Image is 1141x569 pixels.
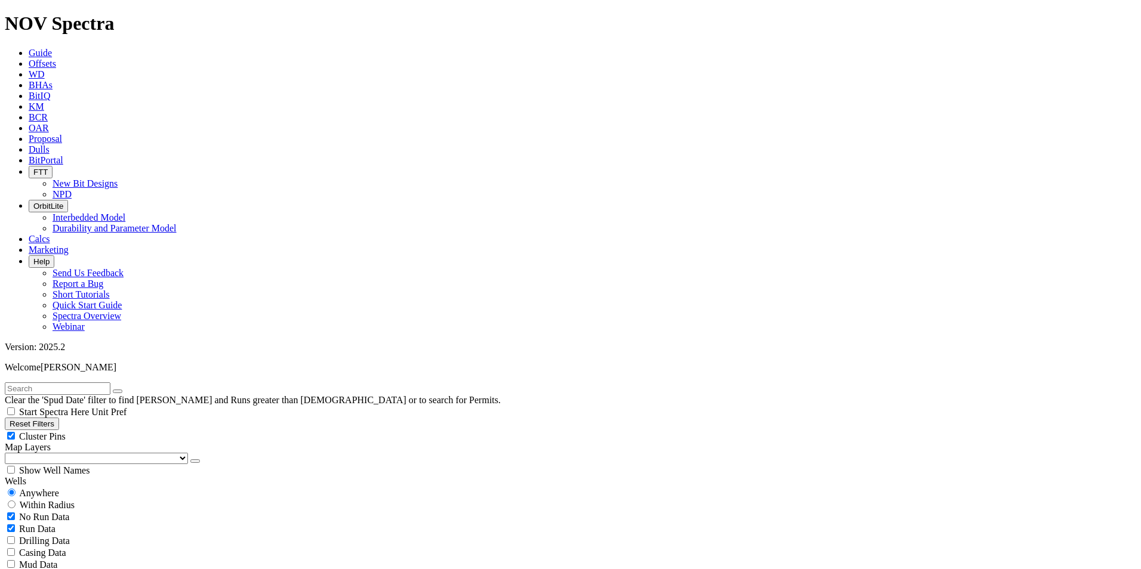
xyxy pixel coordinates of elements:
a: BCR [29,112,48,122]
span: No Run Data [19,512,69,522]
a: Proposal [29,134,62,144]
a: Durability and Parameter Model [53,223,177,233]
span: OrbitLite [33,202,63,211]
a: KM [29,101,44,112]
a: OAR [29,123,49,133]
a: Short Tutorials [53,289,110,299]
a: Send Us Feedback [53,268,124,278]
span: Start Spectra Here [19,407,89,417]
a: Dulls [29,144,50,154]
button: Reset Filters [5,418,59,430]
a: Spectra Overview [53,311,121,321]
a: Offsets [29,58,56,69]
div: Version: 2025.2 [5,342,1136,352]
p: Welcome [5,362,1136,373]
a: NPD [53,189,72,199]
span: [PERSON_NAME] [41,362,116,372]
span: Within Radius [20,500,75,510]
a: New Bit Designs [53,178,118,188]
span: Show Well Names [19,465,90,475]
span: Cluster Pins [19,431,66,441]
input: Search [5,382,110,395]
a: Guide [29,48,52,58]
span: FTT [33,168,48,177]
a: Report a Bug [53,279,103,289]
a: Marketing [29,245,69,255]
a: Calcs [29,234,50,244]
span: Unit Pref [91,407,127,417]
a: WD [29,69,45,79]
span: Run Data [19,524,55,534]
span: Help [33,257,50,266]
a: BHAs [29,80,53,90]
a: BitPortal [29,155,63,165]
button: Help [29,255,54,268]
h1: NOV Spectra [5,13,1136,35]
button: OrbitLite [29,200,68,212]
span: Map Layers [5,442,51,452]
input: Start Spectra Here [7,407,15,415]
span: Anywhere [19,488,59,498]
button: FTT [29,166,53,178]
a: BitIQ [29,91,50,101]
a: Interbedded Model [53,212,125,222]
span: Clear the 'Spud Date' filter to find [PERSON_NAME] and Runs greater than [DEMOGRAPHIC_DATA] or to... [5,395,501,405]
div: Wells [5,476,1136,487]
span: Drilling Data [19,536,70,546]
a: Quick Start Guide [53,300,122,310]
span: Casing Data [19,548,66,558]
a: Webinar [53,321,85,332]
